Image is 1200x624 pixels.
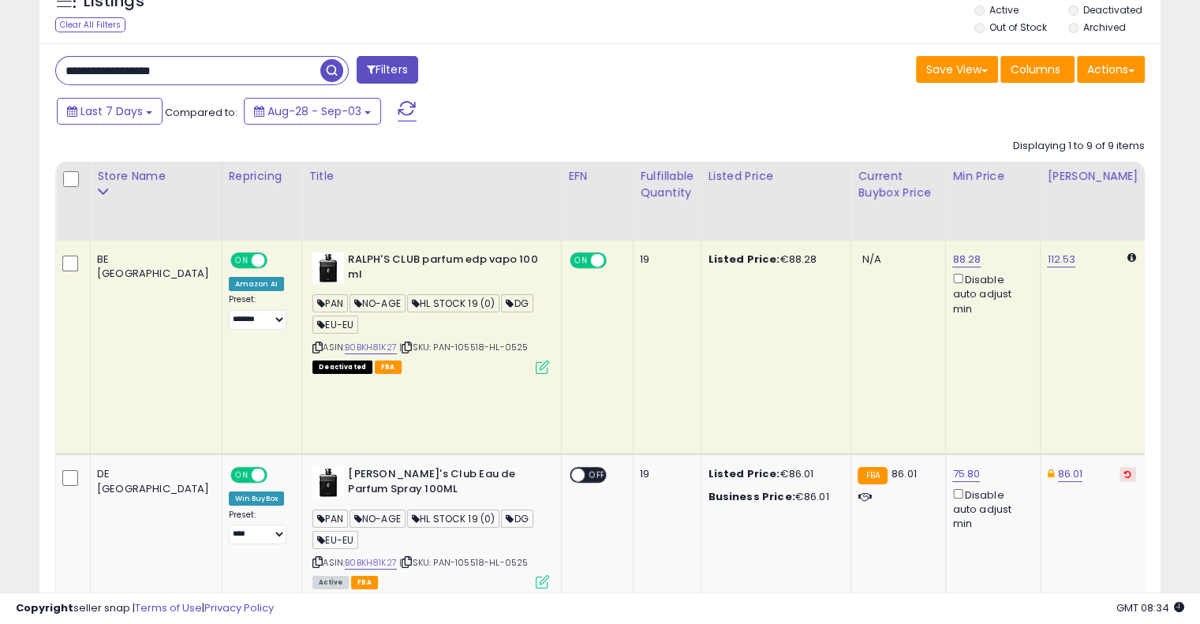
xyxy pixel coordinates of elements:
[708,489,794,504] b: Business Price:
[568,168,626,185] div: EFN
[952,466,980,482] a: 75.80
[708,252,779,267] b: Listed Price:
[1013,139,1145,154] div: Displaying 1 to 9 of 9 items
[80,103,143,119] span: Last 7 Days
[604,254,630,267] span: OFF
[989,21,1047,34] label: Out of Stock
[1116,600,1184,615] span: 2025-09-11 08:34 GMT
[16,600,73,615] strong: Copyright
[1000,56,1075,83] button: Columns
[229,168,296,185] div: Repricing
[312,531,358,549] span: EU-EU
[204,600,274,615] a: Privacy Policy
[585,469,610,482] span: OFF
[348,467,540,500] b: [PERSON_NAME]'s Club Eau de Parfum Spray 100ML
[312,316,358,334] span: EU-EU
[97,168,215,185] div: Store Name
[244,98,381,125] button: Aug-28 - Sep-03
[1082,21,1125,34] label: Archived
[229,294,290,330] div: Preset:
[858,467,887,484] small: FBA
[640,252,689,267] div: 19
[708,467,839,481] div: €86.01
[407,294,499,312] span: HL STOCK 19 (0)
[229,491,285,506] div: Win BuyBox
[312,294,348,312] span: PAN
[229,277,284,291] div: Amazon AI
[892,466,917,481] span: 86.01
[399,556,528,569] span: | SKU: PAN-105518-HL-0525
[916,56,998,83] button: Save View
[501,510,533,528] span: DG
[16,601,274,616] div: seller snap | |
[640,467,689,481] div: 19
[708,466,779,481] b: Listed Price:
[312,467,344,499] img: 31VplE2-85L._SL40_.jpg
[375,361,402,374] span: FBA
[308,168,555,185] div: Title
[165,105,237,120] span: Compared to:
[1077,56,1145,83] button: Actions
[952,486,1028,532] div: Disable auto adjust min
[357,56,418,84] button: Filters
[348,252,540,286] b: RALPH'S CLUB parfum edp vapo 100 ml
[952,271,1028,316] div: Disable auto adjust min
[350,510,406,528] span: NO-AGE
[952,168,1034,185] div: Min Price
[862,252,880,267] span: N/A
[1047,168,1141,185] div: [PERSON_NAME]
[267,103,361,119] span: Aug-28 - Sep-03
[407,510,499,528] span: HL STOCK 19 (0)
[312,361,372,374] span: All listings that are unavailable for purchase on Amazon for any reason other than out-of-stock
[57,98,163,125] button: Last 7 Days
[312,510,348,528] span: PAN
[1082,3,1142,17] label: Deactivated
[708,252,839,267] div: €88.28
[312,252,549,372] div: ASIN:
[350,294,406,312] span: NO-AGE
[264,254,290,267] span: OFF
[351,576,378,589] span: FBA
[1047,252,1075,267] a: 112.53
[232,469,252,482] span: ON
[264,469,290,482] span: OFF
[708,168,844,185] div: Listed Price
[232,254,252,267] span: ON
[501,294,533,312] span: DG
[135,600,202,615] a: Terms of Use
[952,252,981,267] a: 88.28
[640,168,694,201] div: Fulfillable Quantity
[97,252,210,281] div: BE [GEOGRAPHIC_DATA]
[989,3,1019,17] label: Active
[97,467,210,495] div: DE [GEOGRAPHIC_DATA]
[571,254,591,267] span: ON
[345,341,397,354] a: B0BKH81K27
[55,17,125,32] div: Clear All Filters
[1058,466,1083,482] a: 86.01
[708,490,839,504] div: €86.01
[399,341,528,353] span: | SKU: PAN-105518-HL-0525
[312,576,349,589] span: All listings currently available for purchase on Amazon
[229,510,290,545] div: Preset:
[312,252,344,284] img: 31VplE2-85L._SL40_.jpg
[858,168,939,201] div: Current Buybox Price
[1011,62,1060,77] span: Columns
[345,556,397,570] a: B0BKH81K27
